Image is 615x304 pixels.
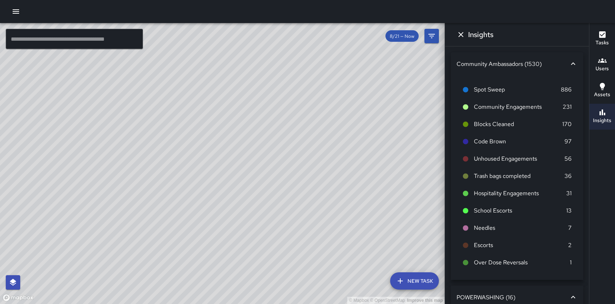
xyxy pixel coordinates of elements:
p: 170 [562,120,572,129]
span: Escorts [474,241,568,250]
h6: Users [596,65,609,73]
p: 886 [561,85,572,94]
p: 1 [570,258,572,267]
span: Needles [474,224,568,232]
span: 8/21 — Now [385,33,419,39]
button: Tasks [589,26,615,52]
h6: Insights [468,29,493,40]
p: 36 [564,172,572,180]
span: Blocks Cleaned [474,120,562,129]
span: Community Engagements [474,103,563,111]
span: Trash bags completed [474,172,564,180]
button: New Task [390,272,439,290]
p: 31 [566,189,572,198]
h6: Tasks [596,39,609,47]
button: Filters [424,29,439,43]
button: Insights [589,104,615,130]
span: School Escorts [474,206,566,215]
span: Code Brown [474,137,564,146]
span: Hospitality Engagements [474,189,566,198]
h6: Assets [594,91,610,99]
p: 2 [568,241,572,250]
p: 97 [564,137,572,146]
div: Community Ambassadors (1530) [451,52,583,75]
span: Spot Sweep [474,85,561,94]
p: 7 [568,224,572,232]
div: Community Ambassadors (1530) [457,60,569,68]
span: Unhoused Engagements [474,155,564,163]
button: Assets [589,78,615,104]
p: 13 [566,206,572,215]
p: 56 [564,155,572,163]
span: Over Dose Reversals [474,258,570,267]
div: POWERWASHING (16) [457,294,569,301]
button: Users [589,52,615,78]
h6: Insights [593,117,611,125]
p: 231 [563,103,572,111]
button: Dismiss [454,27,468,42]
